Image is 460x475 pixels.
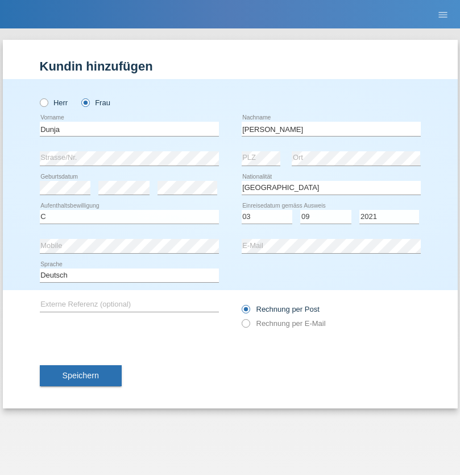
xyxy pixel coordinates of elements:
input: Herr [40,98,47,106]
label: Herr [40,98,68,107]
label: Frau [81,98,110,107]
input: Rechnung per Post [242,305,249,319]
h1: Kundin hinzufügen [40,59,421,73]
input: Rechnung per E-Mail [242,319,249,333]
span: Speichern [63,371,99,380]
label: Rechnung per Post [242,305,320,313]
input: Frau [81,98,89,106]
button: Speichern [40,365,122,387]
a: menu [432,11,454,18]
label: Rechnung per E-Mail [242,319,326,328]
i: menu [437,9,449,20]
